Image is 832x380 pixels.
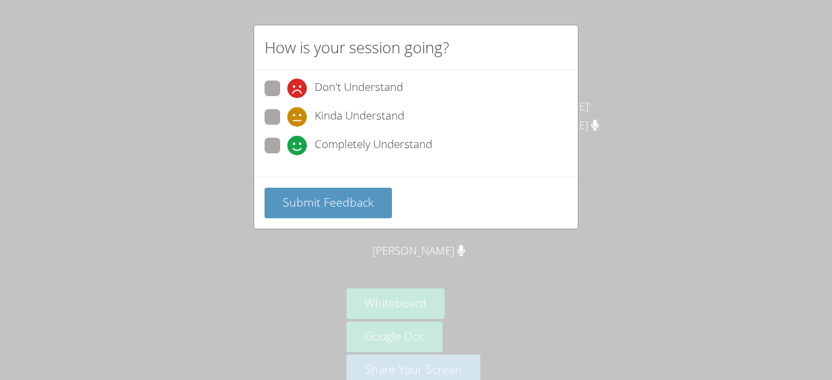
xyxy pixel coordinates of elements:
span: Completely Understand [315,136,432,155]
span: Submit Feedback [283,194,374,210]
h2: How is your session going? [265,36,449,59]
button: Submit Feedback [265,188,392,218]
span: Don't Understand [315,79,403,98]
span: Kinda Understand [315,107,404,127]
